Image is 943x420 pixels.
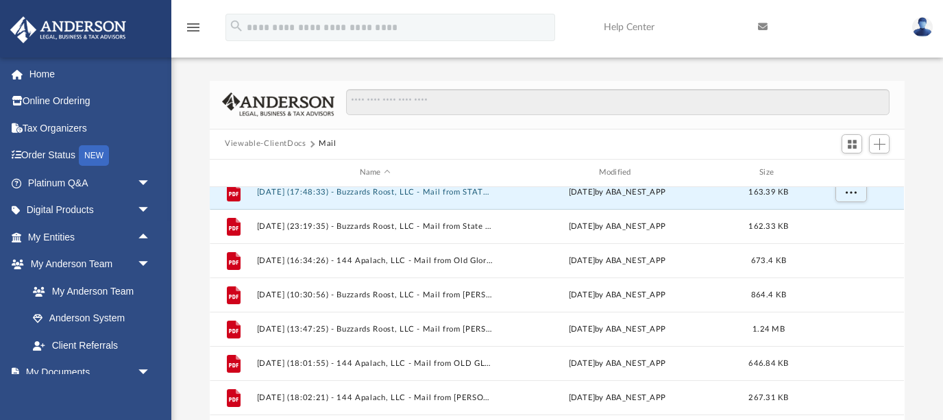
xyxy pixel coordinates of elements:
[137,197,164,225] span: arrow_drop_down
[842,134,862,153] button: Switch to Grid View
[749,188,789,195] span: 163.39 KB
[10,169,171,197] a: Platinum Q&Aarrow_drop_down
[137,251,164,279] span: arrow_drop_down
[19,332,164,359] a: Client Referrals
[10,359,164,386] a: My Documentsarrow_drop_down
[257,358,493,367] button: [DATE] (18:01:55) - 144 Apalach, LLC - Mail from OLD GLORY BANK.pdf
[752,325,785,332] span: 1.24 MB
[19,277,158,305] a: My Anderson Team
[499,323,735,335] div: [DATE] by ABA_NEST_APP
[257,290,493,299] button: [DATE] (10:30:56) - Buzzards Roost, LLC - Mail from [PERSON_NAME] Registered Agents, Inc..pdf
[137,359,164,387] span: arrow_drop_down
[319,138,336,150] button: Mail
[751,291,786,298] span: 864.4 KB
[10,88,171,115] a: Online Ordering
[229,18,244,34] i: search
[499,186,735,198] div: [DATE] by ABA_NEST_APP
[346,89,890,115] input: Search files and folders
[869,134,890,153] button: Add
[6,16,130,43] img: Anderson Advisors Platinum Portal
[912,17,933,37] img: User Pic
[749,359,789,367] span: 646.84 KB
[257,324,493,333] button: [DATE] (13:47:25) - Buzzards Roost, LLC - Mail from [PERSON_NAME].pdf
[499,220,735,232] div: [DATE] by ABA_NEST_APP
[256,166,493,179] div: Name
[835,182,867,202] button: More options
[216,166,250,179] div: id
[751,256,786,264] span: 673.4 KB
[499,357,735,369] div: [DATE] by ABA_NEST_APP
[749,222,789,230] span: 162.33 KB
[137,169,164,197] span: arrow_drop_down
[257,221,493,230] button: [DATE] (23:19:35) - Buzzards Roost, LLC - Mail from State of [US_STATE] Department of Revenue.pdf
[10,142,171,170] a: Order StatusNEW
[185,26,201,36] a: menu
[79,145,109,166] div: NEW
[137,223,164,251] span: arrow_drop_up
[257,187,493,196] button: [DATE] (17:48:33) - Buzzards Roost, LLC - Mail from STATE OF [US_STATE] DEPARTMENT OF REVENUE.pdf
[225,138,306,150] button: Viewable-ClientDocs
[10,60,171,88] a: Home
[499,288,735,301] div: [DATE] by ABA_NEST_APP
[749,393,789,401] span: 267.31 KB
[803,166,898,179] div: id
[499,166,735,179] div: Modified
[257,393,493,402] button: [DATE] (18:02:21) - 144 Apalach, LLC - Mail from [PERSON_NAME] [PERSON_NAME][GEOGRAPHIC_DATA] PRO...
[257,256,493,264] button: [DATE] (16:34:26) - 144 Apalach, LLC - Mail from Old Glory Bank.pdf
[185,19,201,36] i: menu
[10,251,164,278] a: My Anderson Teamarrow_drop_down
[10,223,171,251] a: My Entitiesarrow_drop_up
[19,305,164,332] a: Anderson System
[10,197,171,224] a: Digital Productsarrow_drop_down
[499,254,735,267] div: [DATE] by ABA_NEST_APP
[10,114,171,142] a: Tax Organizers
[499,391,735,404] div: [DATE] by ABA_NEST_APP
[742,166,796,179] div: Size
